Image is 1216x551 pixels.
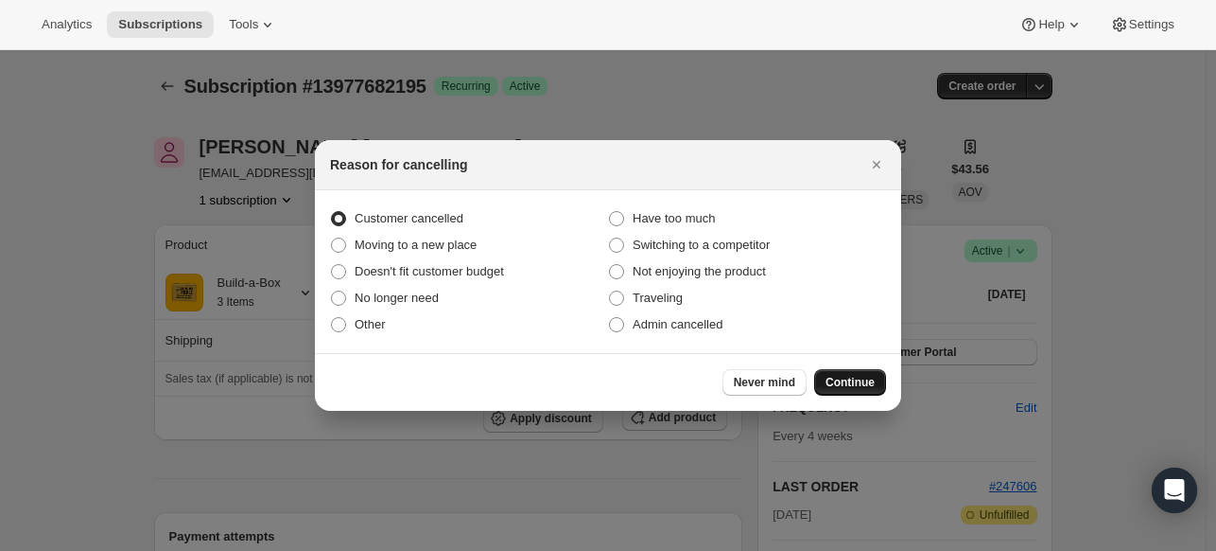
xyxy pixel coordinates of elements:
span: Not enjoying the product [633,264,766,278]
div: Open Intercom Messenger [1152,468,1197,513]
span: Settings [1129,17,1174,32]
button: Tools [217,11,288,38]
span: Subscriptions [118,17,202,32]
span: Admin cancelled [633,317,722,331]
span: Moving to a new place [355,238,477,252]
span: Analytics [42,17,92,32]
span: Traveling [633,291,683,305]
button: Subscriptions [107,11,214,38]
span: Continue [825,375,875,390]
span: No longer need [355,291,439,305]
button: Analytics [30,11,103,38]
button: Never mind [722,369,807,396]
span: Tools [229,17,258,32]
span: Other [355,317,386,331]
span: Help [1038,17,1064,32]
span: Customer cancelled [355,211,463,225]
h2: Reason for cancelling [330,155,467,174]
span: Switching to a competitor [633,238,770,252]
span: Doesn't fit customer budget [355,264,504,278]
span: Never mind [734,375,795,390]
button: Close [863,151,890,178]
button: Continue [814,369,886,396]
span: Have too much [633,211,715,225]
button: Settings [1099,11,1186,38]
button: Help [1008,11,1094,38]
